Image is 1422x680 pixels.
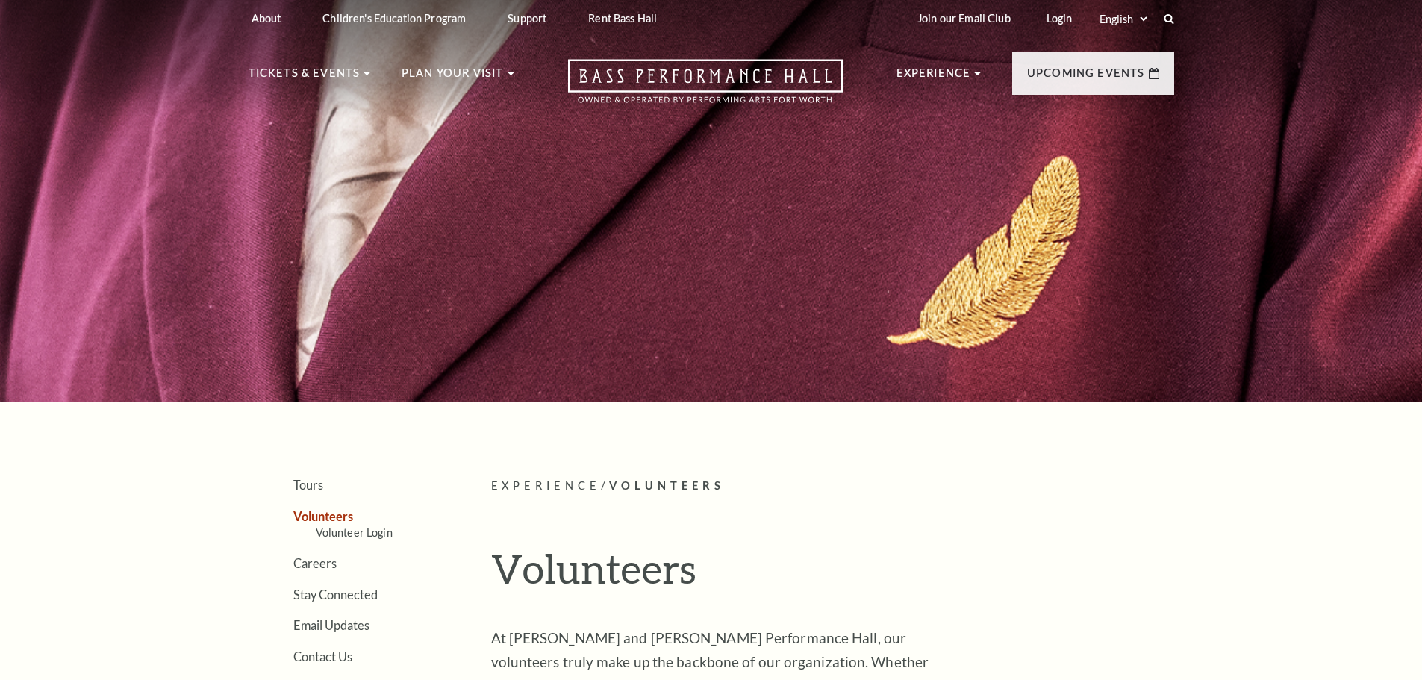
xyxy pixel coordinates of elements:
[491,477,1174,496] p: /
[293,649,352,664] a: Contact Us
[322,12,466,25] p: Children's Education Program
[293,556,337,570] a: Careers
[491,544,1174,605] h1: Volunteers
[249,64,361,91] p: Tickets & Events
[293,618,369,632] a: Email Updates
[316,526,393,539] a: Volunteer Login
[491,479,602,492] span: Experience
[588,12,657,25] p: Rent Bass Hall
[896,64,971,91] p: Experience
[293,587,378,602] a: Stay Connected
[252,12,281,25] p: About
[402,64,504,91] p: Plan Your Visit
[1027,64,1145,91] p: Upcoming Events
[293,509,353,523] a: Volunteers
[1097,12,1150,26] select: Select:
[609,479,725,492] span: Volunteers
[293,478,323,492] a: Tours
[508,12,546,25] p: Support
